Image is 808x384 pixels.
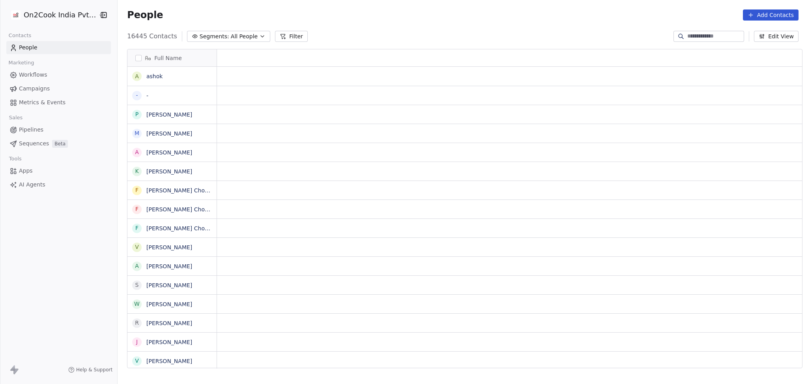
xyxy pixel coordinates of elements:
span: Sales [6,112,26,124]
a: AI Agents [6,178,111,191]
div: Full Name [127,49,217,66]
img: on2cook%20logo-04%20copy.jpg [11,10,21,20]
div: a [135,72,139,81]
button: On2Cook India Pvt. Ltd. [9,8,93,22]
span: Tools [6,153,25,165]
a: [PERSON_NAME] [146,244,192,250]
div: F [135,186,138,194]
a: [PERSON_NAME] Chotliya [146,187,217,194]
div: W [134,300,140,308]
button: Edit View [754,31,799,42]
span: All People [231,32,258,41]
span: Campaigns [19,85,50,93]
a: [PERSON_NAME] [146,111,192,118]
span: Full Name [154,54,182,62]
span: Contacts [5,30,35,41]
div: grid [127,67,217,369]
span: Sequences [19,139,49,148]
a: ashok [146,73,163,79]
a: Metrics & Events [6,96,111,109]
a: [PERSON_NAME] Chotliya [146,206,217,213]
a: [PERSON_NAME] [146,263,192,269]
div: K [135,167,139,175]
span: AI Agents [19,181,45,189]
a: Workflows [6,68,111,81]
span: Metrics & Events [19,98,65,107]
div: - [136,91,138,100]
a: Help & Support [68,367,112,373]
span: Help & Support [76,367,112,373]
div: V [135,243,139,251]
div: R [135,319,139,327]
a: [PERSON_NAME] [146,358,192,364]
div: A [135,148,139,156]
span: Pipelines [19,126,43,134]
div: V [135,357,139,365]
div: A [135,262,139,270]
a: [PERSON_NAME] [146,339,192,345]
div: F [135,224,138,232]
span: Workflows [19,71,47,79]
a: Pipelines [6,123,111,136]
a: Campaigns [6,82,111,95]
span: People [127,9,163,21]
a: [PERSON_NAME] Chotliya [146,225,217,232]
span: People [19,43,37,52]
a: [PERSON_NAME] [146,320,192,326]
div: S [135,281,139,289]
span: On2Cook India Pvt. Ltd. [24,10,96,20]
a: - [146,92,148,99]
div: M [135,129,139,137]
span: Marketing [5,57,37,69]
a: SequencesBeta [6,137,111,150]
a: [PERSON_NAME] [146,282,192,288]
a: [PERSON_NAME] [146,149,192,156]
span: Apps [19,167,33,175]
div: J [136,338,138,346]
a: [PERSON_NAME] [146,168,192,175]
button: Filter [275,31,308,42]
div: P [135,110,138,119]
a: Apps [6,164,111,177]
div: F [135,205,138,213]
a: [PERSON_NAME] [146,130,192,137]
a: People [6,41,111,54]
span: Segments: [200,32,229,41]
span: 16445 Contacts [127,32,177,41]
span: Beta [52,140,68,148]
a: [PERSON_NAME] [146,301,192,307]
button: Add Contacts [743,9,799,21]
